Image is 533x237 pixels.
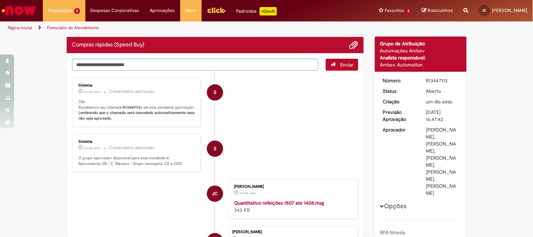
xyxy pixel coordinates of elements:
p: +GenAi [260,7,277,15]
span: S [214,84,216,101]
p: O grupo aprovador disponível para esse incidente é: Aprovadores SB - C. Macacu - Grupo cervejaria... [79,155,196,166]
span: Requisições [48,7,73,14]
button: Adicionar anexos [349,40,358,50]
span: JC [482,8,487,13]
div: Sistema [79,140,196,144]
a: Rascunhos [422,7,453,14]
p: Olá! Recebemos seu chamado e ele esta pendente aprovação. [79,99,196,121]
b: RPA Moeda [380,229,405,236]
span: Rascunhos [428,7,453,14]
textarea: Digite sua mensagem aqui... [72,59,319,71]
time: 26/08/2025 09:47:51 [84,146,101,150]
span: Favoritos [385,7,404,14]
div: 343 KB [234,199,351,213]
time: 26/08/2025 09:47:16 [239,191,256,195]
div: Padroniza [236,7,277,15]
dt: Criação [378,98,421,105]
div: 26/08/2025 09:47:42 [426,98,459,105]
img: click_logo_yellow_360x200.png [207,5,226,15]
small: Comentários adicionais [110,145,155,151]
div: Grupo de Atribuição: [380,40,461,47]
div: Juarez Maia De Carvalho [207,186,223,202]
div: Sistema [79,83,196,88]
b: Lembrando que o chamado será cancelado automaticamente caso não seja aprovado. [79,110,196,121]
span: 2 [74,8,80,14]
small: Comentários adicionais [110,89,155,95]
div: R13447113 [426,77,459,84]
time: 26/08/2025 09:47:42 [426,98,453,105]
div: System [207,84,223,101]
a: Formulário de Atendimento [47,25,99,31]
div: System [207,141,223,157]
span: Aprovações [150,7,175,14]
div: Analista responsável: [380,54,461,61]
span: um dia atrás [84,90,101,94]
span: 3 [405,8,411,14]
dt: Status [378,88,421,95]
span: JC [212,185,218,202]
div: Automações Ambev [380,47,461,54]
span: Despesas Corporativas [91,7,139,14]
span: Enviar [340,62,354,68]
span: S [214,140,216,157]
a: Quantitativo refeições 1507 ate 1408.msg [234,200,324,206]
a: Página inicial [8,25,32,31]
span: [PERSON_NAME] [492,7,528,13]
b: R13447113 [123,105,141,110]
span: More [186,7,196,14]
span: um dia atrás [426,98,453,105]
div: Aberto [426,88,459,95]
div: [PERSON_NAME] [232,230,355,234]
img: ServiceNow [1,4,37,18]
dt: Previsão Aprovação [378,109,421,123]
time: 26/08/2025 09:47:54 [84,90,101,94]
dt: Aprovador [378,126,421,133]
h2: Compras rápidas (Speed Buy) Histórico de tíquete [72,42,145,48]
button: Enviar [326,59,358,71]
ul: Trilhas de página [5,21,350,34]
div: [DATE] 16:47:42 [426,109,459,123]
div: [PERSON_NAME] [234,185,351,189]
dt: Número [378,77,421,84]
span: um dia atrás [239,191,256,195]
div: Ambev Automation [380,61,461,68]
div: [PERSON_NAME], [PERSON_NAME], [PERSON_NAME], [PERSON_NAME], [PERSON_NAME] [426,126,459,197]
span: um dia atrás [84,146,101,150]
